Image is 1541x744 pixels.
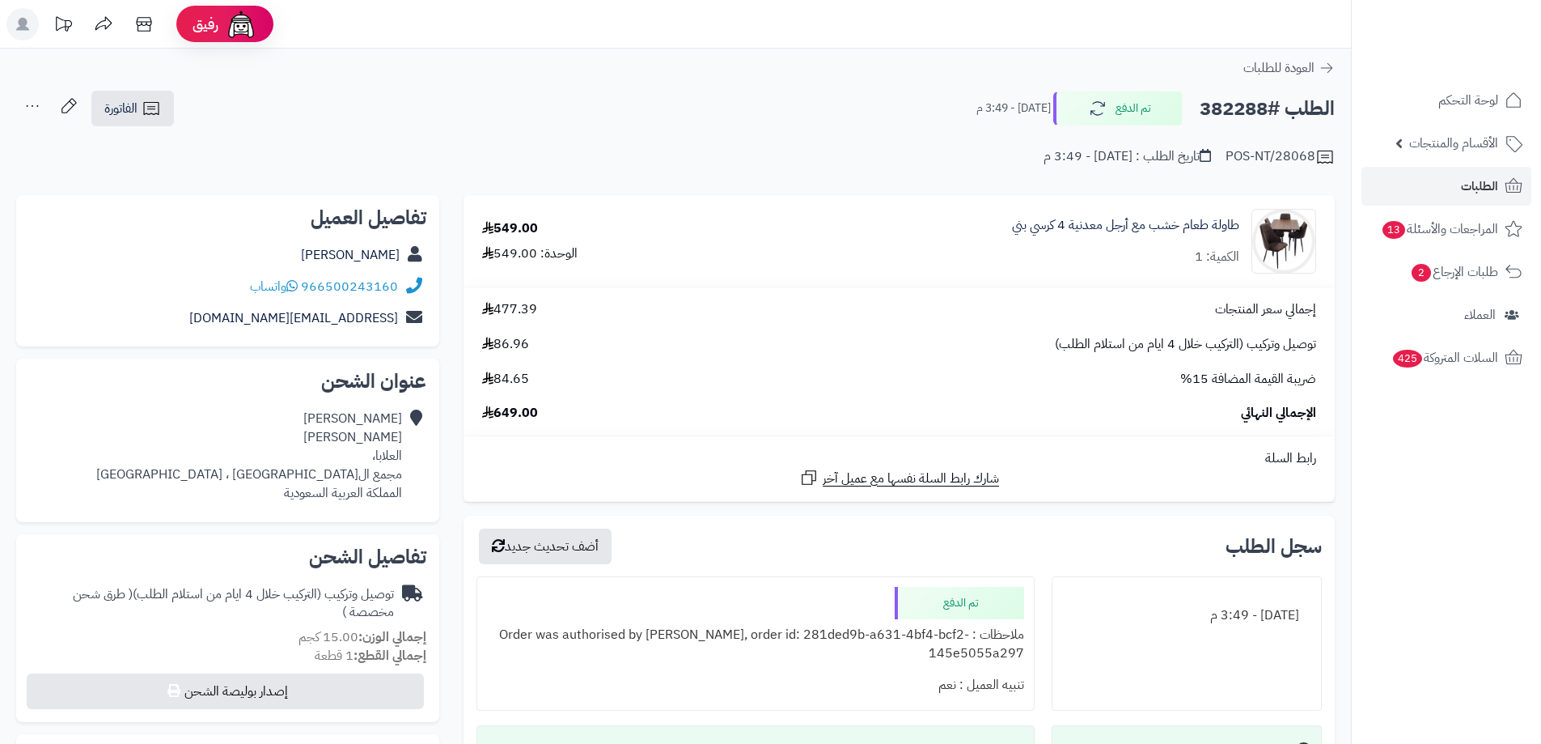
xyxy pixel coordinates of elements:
[91,91,174,126] a: الفاتورة
[1180,370,1316,389] span: ضريبة القيمة المضافة 15%
[479,529,612,564] button: أضف تحديث جديد
[1412,264,1431,282] span: 2
[104,99,138,118] span: الفاتورة
[298,627,426,647] small: 15.00 كجم
[193,15,218,34] span: رفيق
[1438,89,1498,112] span: لوحة التحكم
[1410,261,1498,283] span: طلبات الإرجاع
[96,410,402,502] div: [PERSON_NAME] [PERSON_NAME] العلابا، مجمع ال[GEOGRAPHIC_DATA] ، [GEOGRAPHIC_DATA] المملكة العربية...
[823,470,999,488] span: شارك رابط السلة نفسها مع عميل آخر
[1195,248,1239,266] div: الكمية: 1
[482,244,578,263] div: الوحدة: 549.00
[225,8,257,40] img: ai-face.png
[1391,346,1498,369] span: السلات المتروكة
[1361,167,1531,206] a: الطلبات
[1361,210,1531,249] a: المراجعات والأسئلة13
[482,219,538,238] div: 549.00
[1226,537,1322,556] h3: سجل الطلب
[250,277,298,296] a: واتساب
[1200,92,1335,125] h2: الطلب #382288
[482,404,538,423] span: 649.00
[1226,147,1335,167] div: POS-NT/28068
[1361,338,1531,377] a: السلات المتروكة425
[1053,91,1183,125] button: تم الدفع
[301,245,400,265] a: [PERSON_NAME]
[482,370,529,389] span: 84.65
[1012,216,1239,235] a: طاولة طعام خشب مع أرجل معدنية 4 كرسي بني
[315,646,426,665] small: 1 قطعة
[1393,350,1422,368] span: 425
[301,277,398,296] a: 966500243160
[1431,44,1526,78] img: logo-2.png
[1361,81,1531,120] a: لوحة التحكم
[73,585,394,623] span: ( طرق شحن مخصصة )
[1062,600,1311,631] div: [DATE] - 3:49 م
[1044,147,1211,166] div: تاريخ الطلب : [DATE] - 3:49 م
[1381,218,1498,240] span: المراجعات والأسئلة
[1361,253,1531,291] a: طلبات الإرجاع2
[799,468,999,488] a: شارك رابط السلة نفسها مع عميل آخر
[29,585,394,623] div: توصيل وتركيب (التركيب خلال 4 ايام من استلام الطلب)
[487,670,1023,701] div: تنبيه العميل : نعم
[1361,295,1531,334] a: العملاء
[482,300,537,319] span: 477.39
[43,8,83,45] a: تحديثات المنصة
[29,372,426,391] h2: عنوان الشحن
[358,627,426,647] strong: إجمالي الوزن:
[976,100,1051,117] small: [DATE] - 3:49 م
[1243,58,1315,78] span: العودة للطلبات
[1409,132,1498,155] span: الأقسام والمنتجات
[29,208,426,227] h2: تفاصيل العميل
[482,335,529,354] span: 86.96
[1252,209,1315,274] img: 1759673174-1-90x90.jpg
[1382,221,1405,239] span: 13
[1215,300,1316,319] span: إجمالي سعر المنتجات
[353,646,426,665] strong: إجمالي القطع:
[1241,404,1316,423] span: الإجمالي النهائي
[189,308,398,328] a: [EMAIL_ADDRESS][DOMAIN_NAME]
[1464,304,1496,326] span: العملاء
[29,547,426,567] h2: تفاصيل الشحن
[487,619,1023,670] div: ملاحظات : Order was authorised by [PERSON_NAME], order id: 281ded9b-a631-4bf4-bcf2-145e5055a297
[1461,175,1498,198] span: الطلبات
[27,674,424,709] button: إصدار بوليصة الشحن
[1055,335,1316,354] span: توصيل وتركيب (التركيب خلال 4 ايام من استلام الطلب)
[895,587,1024,619] div: تم الدفع
[470,449,1328,468] div: رابط السلة
[1243,58,1335,78] a: العودة للطلبات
